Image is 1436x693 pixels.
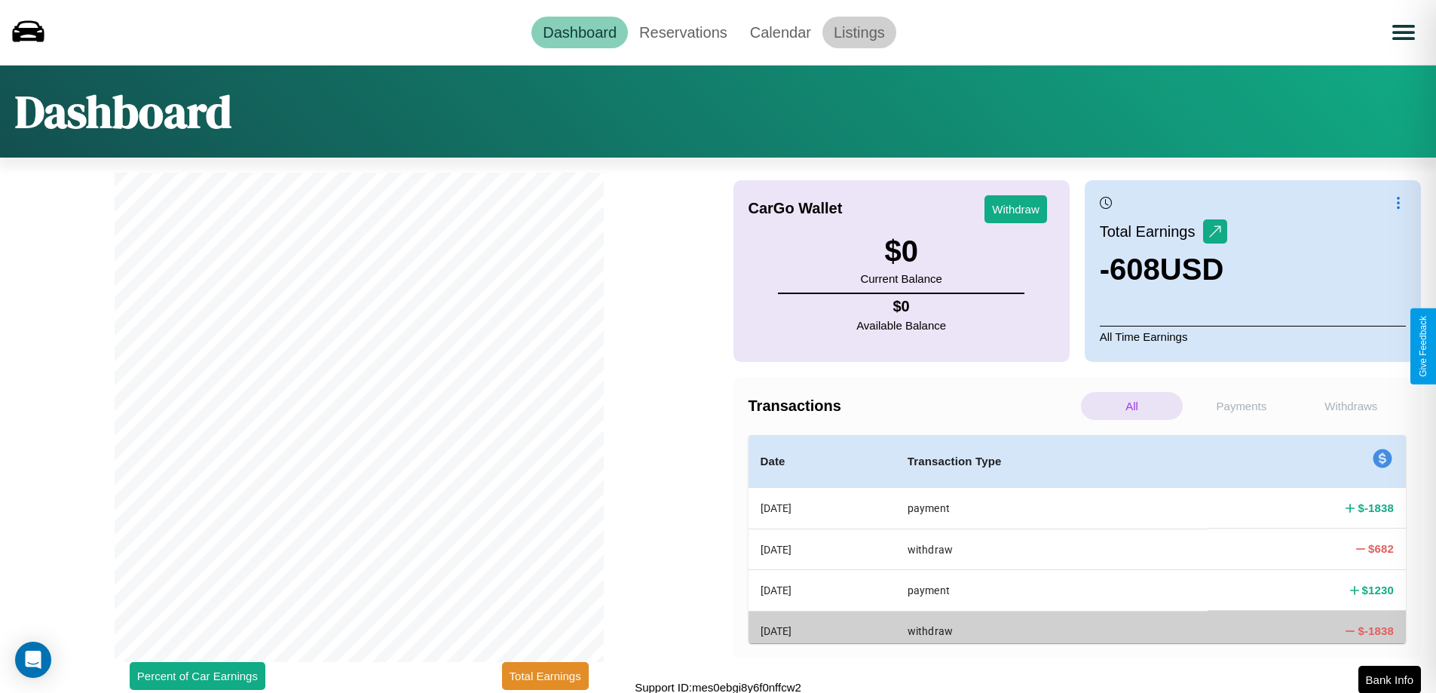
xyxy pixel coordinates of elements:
a: Reservations [628,17,739,48]
h4: $ 682 [1368,541,1394,557]
h1: Dashboard [15,81,231,143]
table: simple table [749,435,1407,652]
th: withdraw [896,529,1208,569]
h4: Transactions [749,397,1077,415]
p: Available Balance [856,315,946,336]
h3: -608 USD [1100,253,1227,287]
p: All Time Earnings [1100,326,1406,347]
div: Open Intercom Messenger [15,642,51,678]
h4: CarGo Wallet [749,200,843,217]
h4: $ -1838 [1358,623,1394,639]
button: Withdraw [984,195,1047,223]
button: Open menu [1382,11,1425,54]
h4: $ 1230 [1362,582,1394,598]
th: withdraw [896,611,1208,651]
th: payment [896,488,1208,529]
th: [DATE] [749,570,896,611]
p: Total Earnings [1100,218,1203,245]
h4: Transaction Type [908,452,1196,471]
th: [DATE] [749,488,896,529]
a: Dashboard [531,17,628,48]
button: Total Earnings [502,662,589,690]
h4: $ -1838 [1358,500,1394,516]
div: Give Feedback [1418,316,1428,377]
h3: $ 0 [860,235,942,268]
h4: Date [761,452,883,471]
p: Withdraws [1300,392,1402,420]
th: payment [896,570,1208,611]
button: Percent of Car Earnings [130,662,265,690]
th: [DATE] [749,529,896,569]
th: [DATE] [749,611,896,651]
p: All [1081,392,1183,420]
a: Calendar [739,17,822,48]
h4: $ 0 [856,298,946,315]
a: Listings [822,17,896,48]
p: Payments [1190,392,1292,420]
p: Current Balance [860,268,942,289]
